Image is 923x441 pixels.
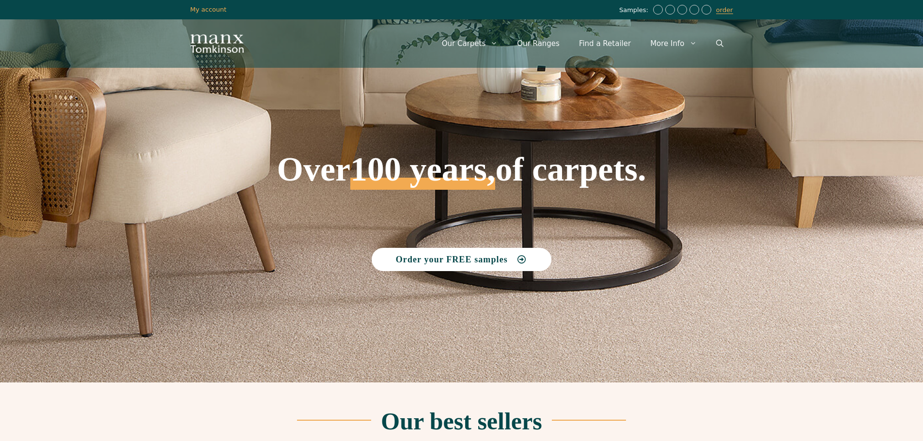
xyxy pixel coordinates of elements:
a: order [716,6,733,14]
span: Order your FREE samples [396,255,508,264]
a: Order your FREE samples [372,248,552,271]
a: My account [190,6,227,13]
a: Our Carpets [432,29,508,58]
span: Samples: [619,6,651,15]
a: Our Ranges [507,29,569,58]
span: 100 years, [350,161,495,190]
a: Open Search Bar [706,29,733,58]
nav: Primary [432,29,733,58]
h2: Our best sellers [381,409,542,433]
h1: Over of carpets. [190,82,733,190]
a: Find a Retailer [569,29,641,58]
a: More Info [641,29,706,58]
img: Manx Tomkinson [190,34,244,53]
